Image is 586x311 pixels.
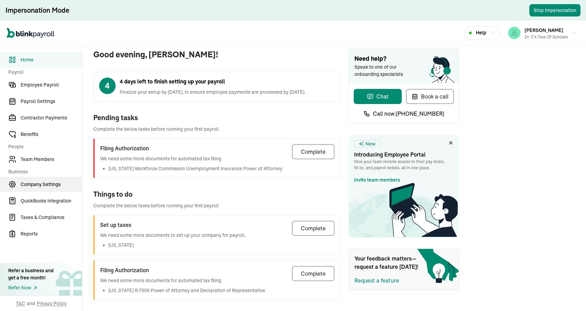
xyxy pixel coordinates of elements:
[292,144,335,159] button: Complete
[93,202,340,209] span: Complete the below tasks before running your first payroll
[93,48,340,61] span: Good evening, [PERSON_NAME]!
[292,266,335,281] button: Complete
[525,27,563,33] span: [PERSON_NAME]
[468,237,586,311] iframe: Chat Widget
[465,26,500,39] button: Help
[301,224,326,232] div: Complete
[93,113,340,123] div: Pending tasks
[505,24,579,42] button: [PERSON_NAME]Dr. C's Tree of Scholars
[21,56,82,64] span: Home
[354,64,413,78] span: Speak to one of our onboarding specialists
[367,92,389,101] div: Chat
[8,168,78,175] span: Business
[365,140,375,148] span: New
[105,80,110,92] span: 4
[100,144,282,152] h3: Filing Authorization
[21,131,82,138] span: Benefits
[108,165,282,172] li: [US_STATE] Workforce Commission Unemployment Insurance Power of Attorney
[301,148,326,156] div: Complete
[21,197,82,205] span: QuickBooks Integration
[7,23,54,43] nav: Global
[354,276,399,285] button: Request a feature
[93,189,340,199] div: Things to do
[100,232,246,239] p: We need some more documents to set up your company for payroll.
[476,29,486,36] span: Help
[21,214,82,221] span: Taxes & Compliance
[354,54,453,64] span: Need help?
[120,89,305,96] span: Finalize your setup by [DATE], to ensure employee payments are processed by [DATE].
[37,300,67,307] span: Privacy Policy
[100,277,265,284] p: We need some more documents for automated tax filing
[108,242,246,249] li: [US_STATE]
[8,284,54,291] a: Refer Now
[21,114,82,122] span: Contractor Payments
[5,5,69,15] div: Impersonation Mode
[406,89,454,104] button: Book a call
[21,98,82,105] span: Payroll Settings
[16,300,25,307] span: T&C
[354,176,400,184] a: Invite team members
[21,181,82,188] span: Company Settings
[108,287,265,294] li: [US_STATE] R-7006 Power of Attorney and Declaration of Representative
[411,92,448,101] div: Book a call
[21,156,82,163] span: Team Members
[525,34,568,40] div: Dr. C's Tree of Scholars
[8,267,54,281] div: Refer a business and get a free month!
[529,4,581,16] button: Stop Impersonation
[100,155,282,162] p: We need some more documents for automated tax filing
[8,69,78,76] span: Payroll
[93,126,340,133] span: Complete the below tasks before running your first payroll
[100,221,246,229] h3: Set up taxes
[354,89,402,104] button: Chat
[21,230,82,238] span: Reports
[8,143,78,150] span: People
[21,81,82,89] span: Employee Payroll
[120,78,305,86] span: 4 days left to finish setting up your payroll
[292,221,335,236] button: Complete
[100,266,265,274] h3: Filing Authorization
[354,254,423,271] span: Your feedback matters—request a feature [DATE]!
[373,110,444,118] span: Call now: [PHONE_NUMBER]
[301,269,326,278] div: Complete
[354,159,454,171] p: Give your team remote access to their pay stubs, W‑2s, and payroll details, all in one place.
[354,150,454,159] h3: Introducing Employee Portal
